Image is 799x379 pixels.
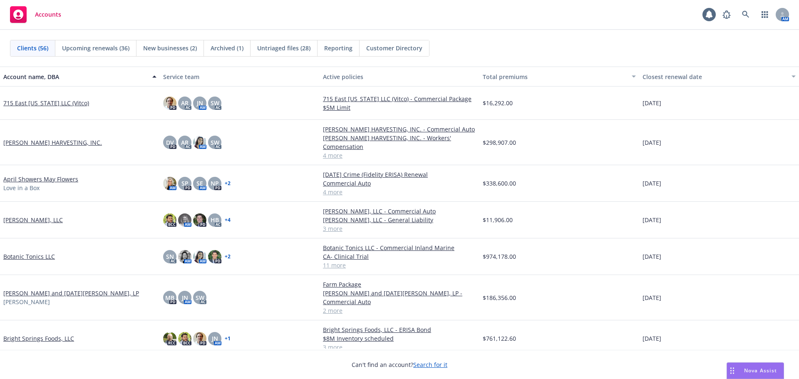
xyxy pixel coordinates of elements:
[352,360,447,369] span: Can't find an account?
[643,179,661,188] span: [DATE]
[3,297,50,306] span: [PERSON_NAME]
[643,138,661,147] span: [DATE]
[413,361,447,369] a: Search for it
[483,72,627,81] div: Total premiums
[483,99,513,107] span: $16,292.00
[225,254,231,259] a: + 2
[3,175,78,183] a: April Showers May Flowers
[182,293,188,302] span: JN
[3,183,40,192] span: Love in a Box
[225,336,231,341] a: + 1
[163,332,176,345] img: photo
[323,151,476,160] a: 4 more
[643,293,661,302] span: [DATE]
[257,44,310,52] span: Untriaged files (28)
[643,216,661,224] span: [DATE]
[483,293,516,302] span: $186,356.00
[483,179,516,188] span: $338,600.00
[163,72,316,81] div: Service team
[211,99,219,107] span: SW
[323,325,476,334] a: Bright Springs Foods, LLC - ERISA Bond
[165,293,174,302] span: MB
[323,103,476,112] a: $5M Limit
[212,334,218,343] span: JN
[211,216,219,224] span: HB
[163,177,176,190] img: photo
[727,362,784,379] button: Nova Assist
[3,138,102,147] a: [PERSON_NAME] HARVESTING, INC.
[323,134,476,151] a: [PERSON_NAME] HARVESTING, INC. - Workers' Compensation
[737,6,754,23] a: Search
[3,289,139,297] a: [PERSON_NAME] and [DATE][PERSON_NAME], LP
[323,224,476,233] a: 3 more
[208,250,221,263] img: photo
[727,363,737,379] div: Drag to move
[196,179,203,188] span: SE
[323,261,476,270] a: 11 more
[143,44,197,52] span: New businesses (2)
[196,293,204,302] span: SW
[323,243,476,252] a: Botanic Tonics LLC - Commercial Inland Marine
[166,252,174,261] span: SN
[323,289,476,306] a: [PERSON_NAME] and [DATE][PERSON_NAME], LP - Commercial Auto
[178,332,191,345] img: photo
[211,44,243,52] span: Archived (1)
[7,3,65,26] a: Accounts
[197,99,203,107] span: JN
[3,216,63,224] a: [PERSON_NAME], LLC
[323,170,476,179] a: [DATE] Crime (Fidelity ERISA) Renewal
[35,11,61,18] span: Accounts
[643,99,661,107] span: [DATE]
[643,334,661,343] span: [DATE]
[163,213,176,227] img: photo
[323,179,476,188] a: Commercial Auto
[181,179,189,188] span: SP
[3,334,74,343] a: Bright Springs Foods, LLC
[643,252,661,261] span: [DATE]
[3,252,55,261] a: Botanic Tonics LLC
[744,367,777,374] span: Nova Assist
[320,67,479,87] button: Active policies
[211,138,219,147] span: SW
[62,44,129,52] span: Upcoming renewals (36)
[181,99,189,107] span: AR
[718,6,735,23] a: Report a Bug
[211,179,219,188] span: NP
[181,138,189,147] span: AR
[324,44,352,52] span: Reporting
[366,44,422,52] span: Customer Directory
[225,218,231,223] a: + 4
[163,97,176,110] img: photo
[643,72,787,81] div: Closest renewal date
[323,280,476,289] a: Farm Package
[483,334,516,343] span: $761,122.60
[193,136,206,149] img: photo
[323,207,476,216] a: [PERSON_NAME], LLC - Commercial Auto
[178,213,191,227] img: photo
[323,216,476,224] a: [PERSON_NAME], LLC - General Liability
[323,125,476,134] a: [PERSON_NAME] HARVESTING, INC. - Commercial Auto
[757,6,773,23] a: Switch app
[479,67,639,87] button: Total premiums
[323,343,476,352] a: 3 more
[225,181,231,186] a: + 2
[323,334,476,343] a: $8M Inventory scheduled
[3,72,147,81] div: Account name, DBA
[323,72,476,81] div: Active policies
[323,188,476,196] a: 4 more
[178,250,191,263] img: photo
[323,252,476,261] a: CA- Clinical Trial
[483,216,513,224] span: $11,906.00
[483,138,516,147] span: $298,907.00
[193,213,206,227] img: photo
[483,252,516,261] span: $974,178.00
[17,44,48,52] span: Clients (56)
[160,67,320,87] button: Service team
